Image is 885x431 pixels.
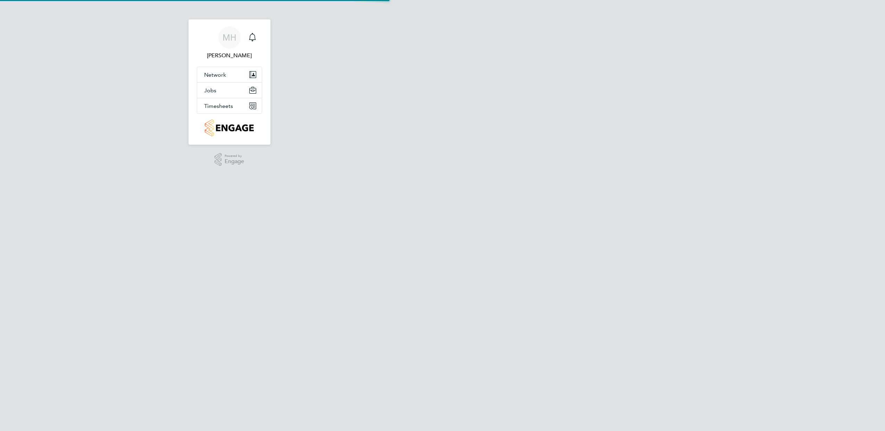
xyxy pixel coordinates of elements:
[189,19,270,145] nav: Main navigation
[197,83,262,98] button: Jobs
[204,71,226,78] span: Network
[223,33,236,42] span: MH
[197,26,262,60] a: MH[PERSON_NAME]
[197,98,262,113] button: Timesheets
[197,67,262,82] button: Network
[204,103,233,109] span: Timesheets
[205,119,254,136] img: countryside-properties-logo-retina.png
[215,153,244,166] a: Powered byEngage
[225,159,244,164] span: Engage
[204,87,216,94] span: Jobs
[197,119,262,136] a: Go to home page
[225,153,244,159] span: Powered by
[197,51,262,60] span: Matt Hugo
